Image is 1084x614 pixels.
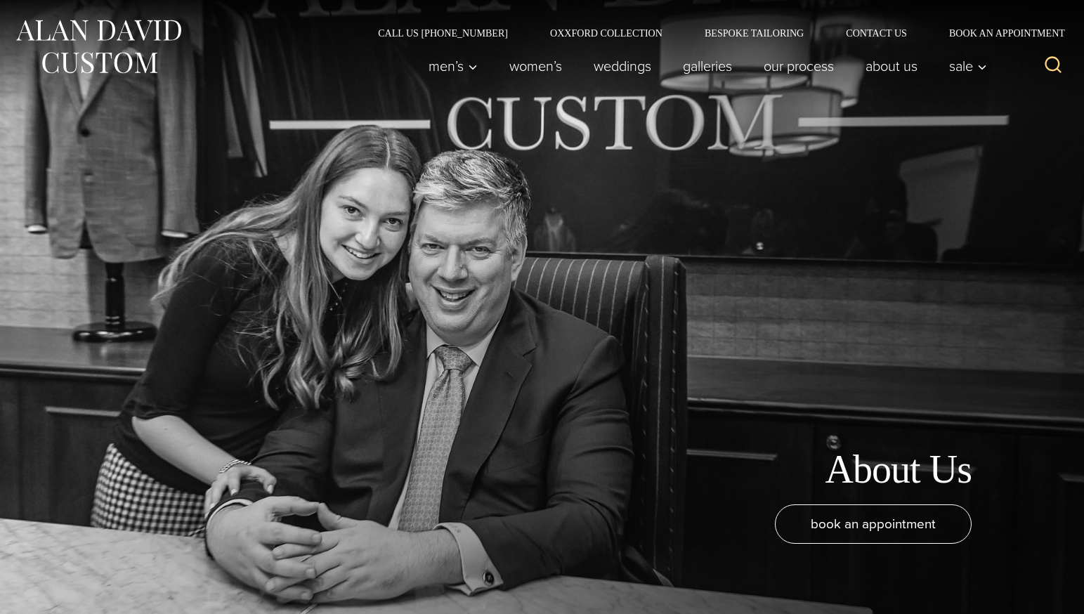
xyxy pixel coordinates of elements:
[850,52,934,80] a: About Us
[413,52,995,80] nav: Primary Navigation
[667,52,748,80] a: Galleries
[529,28,684,38] a: Oxxford Collection
[825,446,972,493] h1: About Us
[825,28,928,38] a: Contact Us
[357,28,1070,38] nav: Secondary Navigation
[684,28,825,38] a: Bespoke Tailoring
[775,504,972,544] a: book an appointment
[14,15,183,78] img: Alan David Custom
[357,28,529,38] a: Call Us [PHONE_NUMBER]
[1036,49,1070,83] button: View Search Form
[494,52,578,80] a: Women’s
[429,59,478,73] span: Men’s
[949,59,987,73] span: Sale
[578,52,667,80] a: weddings
[748,52,850,80] a: Our Process
[811,514,936,534] span: book an appointment
[928,28,1070,38] a: Book an Appointment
